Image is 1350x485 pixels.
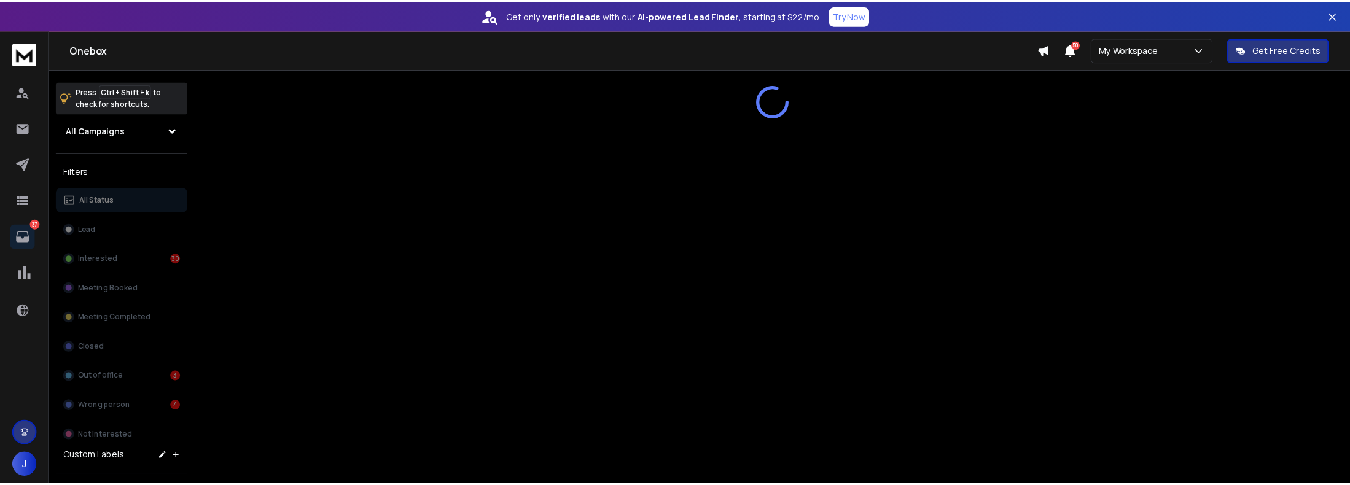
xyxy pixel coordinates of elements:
label: Select [224,256,246,266]
button: All Inbox(s) [202,76,405,101]
p: Interested [238,336,267,346]
h1: [PERSON_NAME] [222,434,292,446]
h1: [PERSON_NAME] [222,295,292,308]
p: Press to check for shortcuts. [76,85,163,109]
button: Meeting Completed [57,305,189,330]
p: Get Free Credits [1264,43,1332,55]
strong: verified leads [547,9,606,21]
h1: Onebox [70,42,1047,56]
button: All Campaigns [57,118,189,142]
p: Re: Question for Hunter [222,379,360,389]
div: 30 [172,254,182,263]
p: Not Interested [79,430,133,440]
p: [PERSON_NAME], Hope you're well and [222,320,360,330]
button: All Status [57,187,189,212]
p: All Status [80,195,115,204]
p: Pod Plug Targeted Cities Sept [305,476,364,485]
div: Campaigns [37,152,99,175]
button: Closed [57,335,189,359]
button: Out of office3 [57,364,189,389]
button: Not Interested [57,423,189,448]
p: Natl [MEDICAL_DATA] buyer purchasing sourcing rd usa food production [294,337,353,346]
p: Hi Hunter, I’d be happy to [222,389,360,399]
div: Open Intercom Messenger [1317,443,1347,472]
h1: [EMAIL_ADDRESS][DOMAIN_NAME] [222,365,357,377]
img: logo [12,42,37,64]
h1: All Campaigns [66,124,126,136]
p: Out of office [79,371,124,381]
span: others [267,209,288,219]
p: Pod PLug New Campaig (September) [294,406,353,416]
button: Others [305,134,403,161]
a: 37 [10,224,35,249]
button: Lead [57,217,189,241]
p: I'm not interested, please unsubscribe. [222,459,369,468]
span: Ctrl + Shift + k [100,83,152,98]
p: Try Now [840,9,873,21]
p: Closed [79,342,105,352]
p: Wrong person [79,401,131,411]
button: Primary [206,133,305,163]
h1: All Inbox(s) [212,82,280,95]
p: 03:41 PM [372,366,402,376]
p: Get only with our starting at $22/mo [511,9,827,21]
button: Interested30 [57,246,189,271]
h3: Custom Labels [64,450,125,462]
button: J [12,453,37,478]
p: Meeting Booked [79,283,139,293]
p: 37 [30,219,40,229]
span: 1500 / 1500 [212,106,257,120]
button: Get Free Credits [1238,37,1341,61]
button: Meeting Booked [57,276,189,300]
p: 02:25 PM [370,435,402,445]
p: Interested [238,406,267,415]
button: Try Now [837,5,877,25]
p: Lead [79,224,96,234]
span: 50 [1081,39,1090,48]
h3: Inboxes selected [260,106,338,120]
div: Some emails in maybe from a campaign [217,209,363,229]
p: 03:45 PM [370,297,402,306]
button: Wrong person4 [57,394,189,418]
div: 4 [172,401,182,411]
p: Re: RE: [PERSON_NAME] - Input [222,310,360,320]
button: Review [363,213,392,225]
p: Interested [79,254,119,263]
p: Not Interested [238,475,278,484]
p: It’s the beginning of a legendary conversation [764,344,1011,362]
strong: AI-powered Lead Finder, [643,9,747,21]
p: RE: Question for [PERSON_NAME] [222,449,369,459]
div: 3 [172,371,182,381]
p: My Workspace [1109,43,1173,55]
h3: Filters [57,163,189,180]
p: Meeting Completed [79,312,152,322]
